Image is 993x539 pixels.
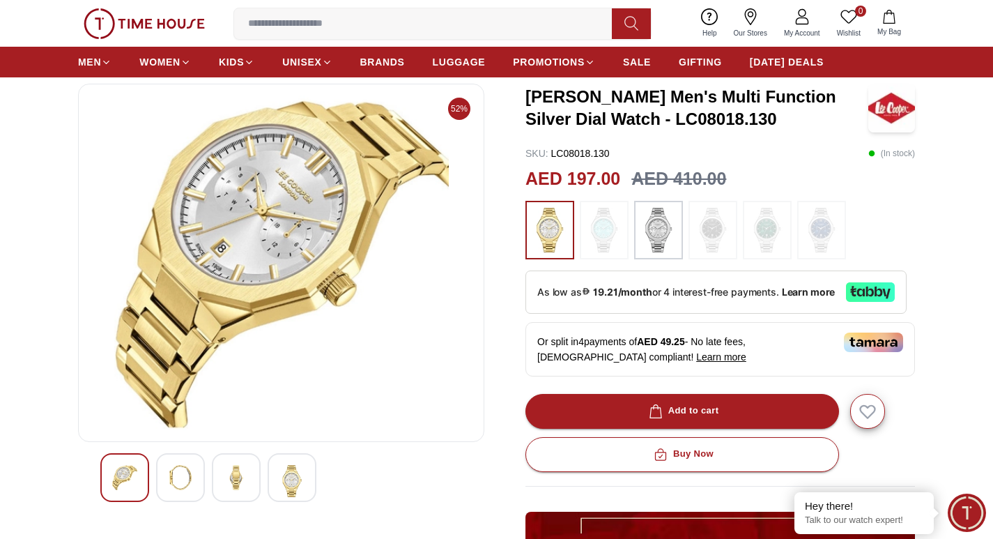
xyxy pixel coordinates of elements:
img: Lee Cooper Men's Multi Function Silver Dial Watch - LC08018.130 [168,465,193,490]
p: LC08018.130 [525,146,610,160]
span: 0 [855,6,866,17]
img: ... [641,208,676,252]
span: SKU : [525,148,548,159]
span: My Bag [872,26,907,37]
span: KIDS [219,55,244,69]
span: My Account [778,28,826,38]
img: Lee Cooper Men's Multi Function Silver Dial Watch - LC08018.130 [868,84,915,132]
span: SALE [623,55,651,69]
button: My Bag [869,7,909,40]
span: [DATE] DEALS [750,55,824,69]
img: Lee Cooper Men's Multi Function Silver Dial Watch - LC08018.130 [279,465,305,497]
span: AED 49.25 [637,336,684,347]
div: Buy Now [651,446,714,462]
span: LUGGAGE [433,55,486,69]
span: GIFTING [679,55,722,69]
a: 0Wishlist [829,6,869,41]
img: Lee Cooper Men's Multi Function Silver Dial Watch - LC08018.130 [112,465,137,490]
img: Lee Cooper Men's Multi Function Silver Dial Watch - LC08018.130 [90,96,472,430]
img: Tamara [844,333,903,352]
p: ( In stock ) [868,146,915,160]
img: ... [587,208,622,252]
span: UNISEX [282,55,321,69]
img: ... [532,208,567,252]
a: PROMOTIONS [513,50,595,75]
h3: AED 410.00 [631,166,726,192]
div: Chat Widget [948,494,986,532]
span: BRANDS [360,55,405,69]
span: MEN [78,55,101,69]
a: SALE [623,50,651,75]
span: Wishlist [831,28,866,38]
span: 52% [448,98,470,120]
img: ... [695,208,730,252]
div: Add to cart [646,403,719,419]
span: PROMOTIONS [513,55,585,69]
span: Our Stores [728,28,773,38]
a: WOMEN [139,50,191,75]
a: MEN [78,50,111,75]
img: ... [804,208,839,252]
span: Help [697,28,723,38]
button: Buy Now [525,437,839,472]
a: GIFTING [679,50,722,75]
h2: AED 197.00 [525,166,620,192]
img: ... [84,8,205,39]
a: LUGGAGE [433,50,486,75]
a: BRANDS [360,50,405,75]
p: Talk to our watch expert! [805,515,923,526]
span: Learn more [696,351,746,363]
a: UNISEX [282,50,332,75]
span: WOMEN [139,55,180,69]
button: Add to cart [525,394,839,429]
h3: [PERSON_NAME] Men's Multi Function Silver Dial Watch - LC08018.130 [525,86,868,130]
a: Our Stores [725,6,776,41]
a: Help [694,6,725,41]
img: ... [750,208,785,252]
div: Or split in 4 payments of - No late fees, [DEMOGRAPHIC_DATA] compliant! [525,322,915,377]
div: Hey there! [805,499,923,513]
a: KIDS [219,50,254,75]
img: Lee Cooper Men's Multi Function Silver Dial Watch - LC08018.130 [224,465,249,490]
a: [DATE] DEALS [750,50,824,75]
